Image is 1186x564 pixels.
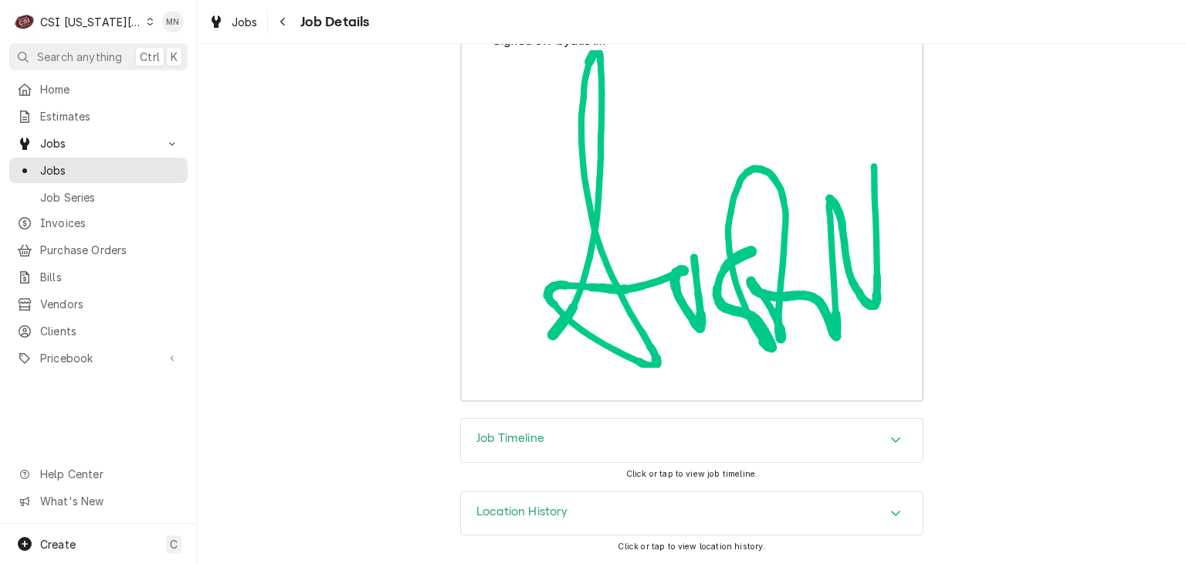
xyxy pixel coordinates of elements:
a: Vendors [9,291,188,317]
span: Create [40,538,76,551]
span: Purchase Orders [40,242,180,258]
a: Go to Pricebook [9,345,188,371]
button: Accordion Details Expand Trigger [461,492,923,535]
a: Go to What's New [9,488,188,514]
div: Melissa Nehls's Avatar [162,11,184,32]
div: CSI Kansas City.'s Avatar [14,11,36,32]
span: Jobs [40,135,157,151]
span: Jobs [40,162,180,178]
a: Bills [9,264,188,290]
div: Accordion Header [461,419,923,462]
a: Jobs [9,158,188,183]
a: Go to Help Center [9,461,188,487]
span: Search anything [37,49,122,65]
span: Jobs [232,14,258,30]
a: Clients [9,318,188,344]
span: Pricebook [40,350,157,366]
h3: Location History [476,505,568,519]
span: Click or tap to view job timeline. [626,469,757,479]
span: Home [40,81,180,97]
div: Location History [460,491,923,536]
a: Jobs [202,9,264,35]
a: Estimates [9,104,188,129]
span: Job Series [40,189,180,206]
a: Job Series [9,185,188,210]
span: K [171,49,178,65]
img: Signature [493,50,891,368]
h3: Job Timeline [476,431,544,446]
div: Signator [493,17,891,369]
a: Home [9,76,188,102]
span: Invoices [40,215,180,231]
div: Job Timeline [460,418,923,463]
div: CSI [US_STATE][GEOGRAPHIC_DATA]. [40,14,142,30]
a: Purchase Orders [9,237,188,263]
span: Clients [40,323,180,339]
span: Bills [40,269,180,285]
div: MN [162,11,184,32]
span: Vendors [40,296,180,312]
span: Job Details [296,12,370,32]
a: Invoices [9,210,188,236]
span: Estimates [40,108,180,124]
span: C [170,536,178,552]
button: Search anythingCtrlK [9,43,188,70]
div: Accordion Header [461,492,923,535]
span: What's New [40,493,178,509]
div: C [14,11,36,32]
a: Go to Jobs [9,131,188,156]
button: Navigate back [271,9,296,34]
span: Ctrl [140,49,160,65]
button: Accordion Details Expand Trigger [461,419,923,462]
span: Help Center [40,466,178,482]
span: Click or tap to view location history. [618,542,765,552]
